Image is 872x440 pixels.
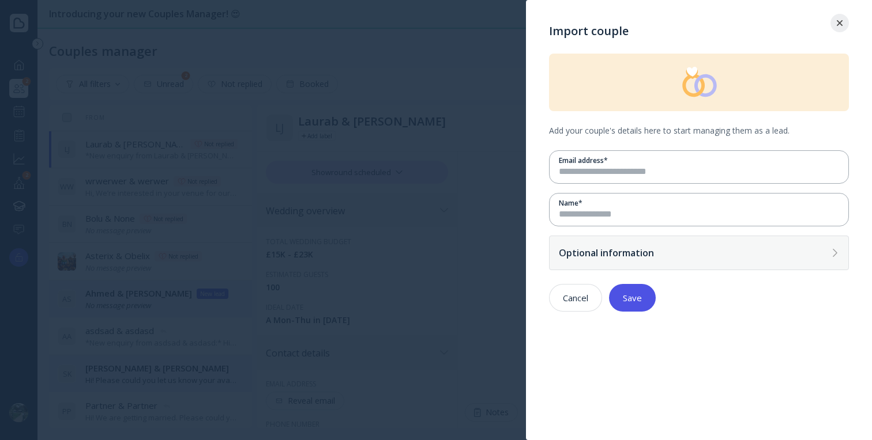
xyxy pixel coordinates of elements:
div: Optional information [559,247,826,259]
button: Save [609,284,656,312]
div: Email address * [559,155,839,165]
div: Name * [559,198,839,208]
div: Save [623,293,642,302]
div: Import couple [549,23,849,54]
div: Cancel [563,293,588,302]
button: Cancel [549,284,602,312]
div: Add your couple's details here to start managing them as a lead. [549,111,849,150]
